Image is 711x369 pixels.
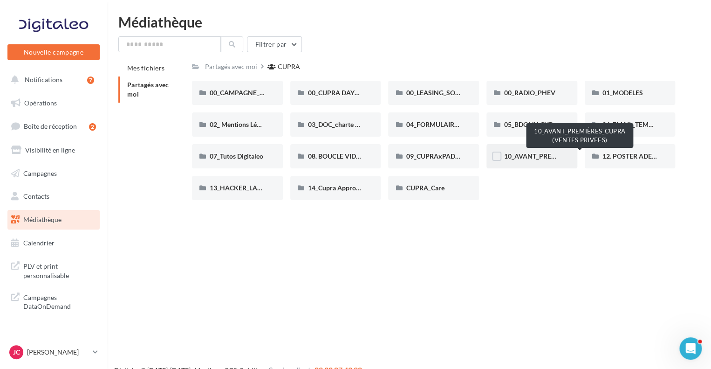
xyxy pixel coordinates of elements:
span: 06_EMAIL_TEMPLATE HTML CUPRA [602,120,711,128]
span: 00_LEASING_SOCIAL_ÉLECTRIQUE [406,89,510,97]
span: Opérations [24,99,57,107]
span: 00_CUPRA DAYS (JPO) [308,89,376,97]
a: Visibilité en ligne [6,140,102,160]
a: Contacts [6,187,102,206]
span: Calendrier [23,239,55,247]
span: 00_RADIO_PHEV [504,89,555,97]
a: Calendrier [6,233,102,253]
span: Campagnes DataOnDemand [23,291,96,311]
div: 10_AVANT_PREMIÈRES_CUPRA (VENTES PRIVEES) [526,123,633,148]
span: Médiathèque [23,216,62,223]
button: Filtrer par [247,36,302,52]
a: Boîte de réception2 [6,116,102,136]
div: Partagés avec moi [205,62,257,71]
button: Notifications 7 [6,70,98,90]
a: JC [PERSON_NAME] [7,343,100,361]
span: 08. BOUCLE VIDEO ECRAN SHOWROOM [308,152,431,160]
span: 09_CUPRAxPADEL [406,152,462,160]
button: Nouvelle campagne [7,44,100,60]
span: Notifications [25,76,62,84]
a: Campagnes DataOnDemand [6,287,102,315]
div: 7 [87,77,94,84]
p: [PERSON_NAME] [27,348,89,357]
span: 12. POSTER ADEME [602,152,662,160]
div: 2 [89,123,96,131]
iframe: Intercom live chat [679,337,702,360]
a: PLV et print personnalisable [6,256,102,284]
a: Médiathèque [6,210,102,230]
a: Opérations [6,93,102,113]
span: PLV et print personnalisable [23,260,96,280]
span: Visibilité en ligne [25,146,75,154]
span: 03_DOC_charte graphique et GUIDELINES [308,120,430,128]
span: Boîte de réception [24,122,77,130]
span: Campagnes [23,169,57,177]
span: 13_HACKER_LA_PQR [210,184,273,192]
span: Mes fichiers [127,64,164,72]
span: 02_ Mentions Légales [210,120,271,128]
span: 01_MODELES [602,89,643,97]
span: CUPRA_Care [406,184,444,192]
div: CUPRA [278,62,300,71]
div: Médiathèque [118,15,700,29]
span: JC [13,348,20,357]
span: 04_FORMULAIRE DES DEMANDES CRÉATIVES [406,120,544,128]
a: Campagnes [6,164,102,183]
span: 00_CAMPAGNE_OCTOBRE [210,89,289,97]
span: Partagés avec moi [127,81,169,98]
span: Contacts [23,192,49,200]
span: 07_Tutos Digitaleo [210,152,263,160]
span: 05_BDC VN CUPRA [504,120,562,128]
span: 10_AVANT_PREMIÈRES_CUPRA (VENTES PRIVEES) [504,152,656,160]
span: 14_Cupra Approved_OCCASIONS_GARANTIES [308,184,446,192]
